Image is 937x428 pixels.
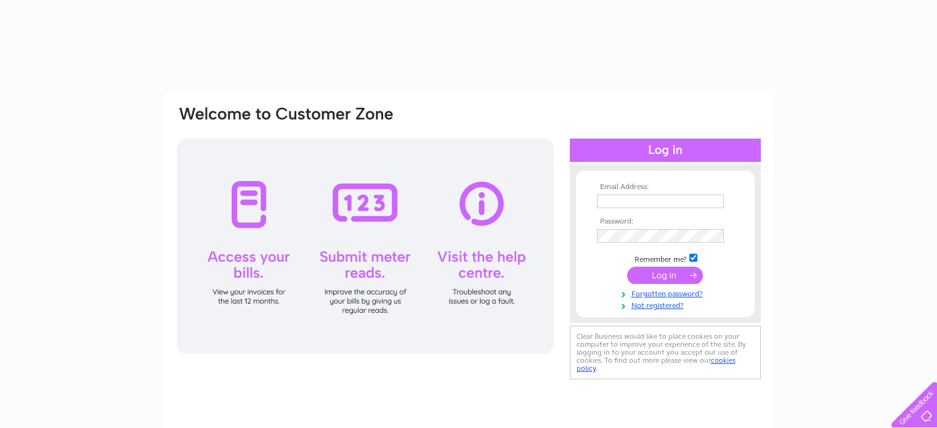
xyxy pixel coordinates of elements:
td: Remember me? [594,252,737,264]
input: Submit [627,267,703,284]
div: Clear Business would like to place cookies on your computer to improve your experience of the sit... [570,326,761,379]
th: Password: [594,217,737,226]
th: Email Address: [594,183,737,192]
a: Not registered? [597,299,737,310]
a: Forgotten password? [597,287,737,299]
a: cookies policy [577,356,736,373]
